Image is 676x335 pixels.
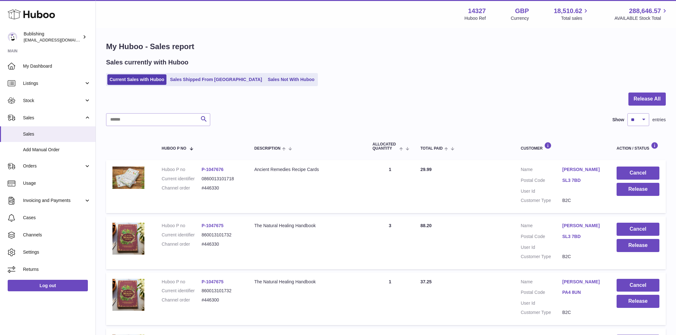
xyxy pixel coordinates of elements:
[562,254,604,260] dd: B2C
[562,309,604,316] dd: B2C
[23,215,91,221] span: Cases
[24,37,94,42] span: [EMAIL_ADDRESS][DOMAIN_NAME]
[202,176,242,182] dd: 0860013101718
[112,279,144,311] img: 1749741825.png
[420,279,432,284] span: 37.25
[366,160,414,213] td: 1
[617,295,659,308] button: Release
[254,279,360,285] div: The Natural Healing Handbook
[562,177,604,183] a: SL3 7BD
[202,241,242,247] dd: #446330
[23,115,84,121] span: Sales
[162,185,202,191] dt: Channel order
[562,223,604,229] a: [PERSON_NAME]
[511,15,529,21] div: Currency
[254,223,360,229] div: The Natural Healing Handbook
[612,117,624,123] label: Show
[202,185,242,191] dd: #446330
[652,117,666,123] span: entries
[521,188,562,194] dt: User Id
[521,197,562,204] dt: Customer Type
[254,146,280,151] span: Description
[162,146,186,151] span: Huboo P no
[562,234,604,240] a: SL3 7BD
[168,74,264,85] a: Sales Shipped From [GEOGRAPHIC_DATA]
[23,232,91,238] span: Channels
[521,142,604,151] div: Customer
[202,279,224,284] a: P-1047675
[521,223,562,230] dt: Name
[562,167,604,173] a: [PERSON_NAME]
[23,98,84,104] span: Stock
[617,279,659,292] button: Cancel
[521,254,562,260] dt: Customer Type
[420,146,443,151] span: Total paid
[554,7,589,21] a: 18,510.62 Total sales
[265,74,317,85] a: Sales Not With Huboo
[202,297,242,303] dd: #446300
[617,183,659,196] button: Release
[23,249,91,255] span: Settings
[373,142,398,151] span: ALLOCATED Quantity
[112,223,144,255] img: 1749741825.png
[23,131,91,137] span: Sales
[521,289,562,297] dt: Postal Code
[617,167,659,180] button: Cancel
[521,309,562,316] dt: Customer Type
[162,241,202,247] dt: Channel order
[614,15,668,21] span: AVAILABLE Stock Total
[162,167,202,173] dt: Huboo P no
[162,279,202,285] dt: Huboo P no
[162,297,202,303] dt: Channel order
[202,288,242,294] dd: 860013101732
[107,74,166,85] a: Current Sales with Huboo
[521,300,562,306] dt: User Id
[202,223,224,228] a: P-1047675
[162,232,202,238] dt: Current identifier
[562,289,604,295] a: PA4 8UN
[162,176,202,182] dt: Current identifier
[8,280,88,291] a: Log out
[162,288,202,294] dt: Current identifier
[106,58,188,67] h2: Sales currently with Huboo
[23,147,91,153] span: Add Manual Order
[617,223,659,236] button: Cancel
[24,31,81,43] div: Bublishing
[515,7,529,15] strong: GBP
[465,15,486,21] div: Huboo Ref
[629,7,661,15] span: 288,646.57
[617,239,659,252] button: Release
[562,197,604,204] dd: B2C
[254,167,360,173] div: Ancient Remedies Recipe Cards
[521,234,562,241] dt: Postal Code
[23,180,91,186] span: Usage
[420,223,432,228] span: 88.20
[561,15,589,21] span: Total sales
[106,41,666,52] h1: My Huboo - Sales report
[521,167,562,174] dt: Name
[162,223,202,229] dt: Huboo P no
[8,32,17,42] img: internalAdmin-14327@internal.huboo.com
[521,177,562,185] dt: Postal Code
[23,63,91,69] span: My Dashboard
[23,266,91,272] span: Returns
[521,244,562,250] dt: User Id
[554,7,582,15] span: 18,510.62
[23,80,84,86] span: Listings
[617,142,659,151] div: Action / Status
[23,163,84,169] span: Orders
[23,197,84,204] span: Invoicing and Payments
[366,216,414,269] td: 3
[468,7,486,15] strong: 14327
[628,93,666,106] button: Release All
[521,279,562,287] dt: Name
[112,167,144,189] img: 1749741934.jpg
[614,7,668,21] a: 288,646.57 AVAILABLE Stock Total
[420,167,432,172] span: 29.99
[366,272,414,325] td: 1
[562,279,604,285] a: [PERSON_NAME]
[202,167,224,172] a: P-1047676
[202,232,242,238] dd: 860013101732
